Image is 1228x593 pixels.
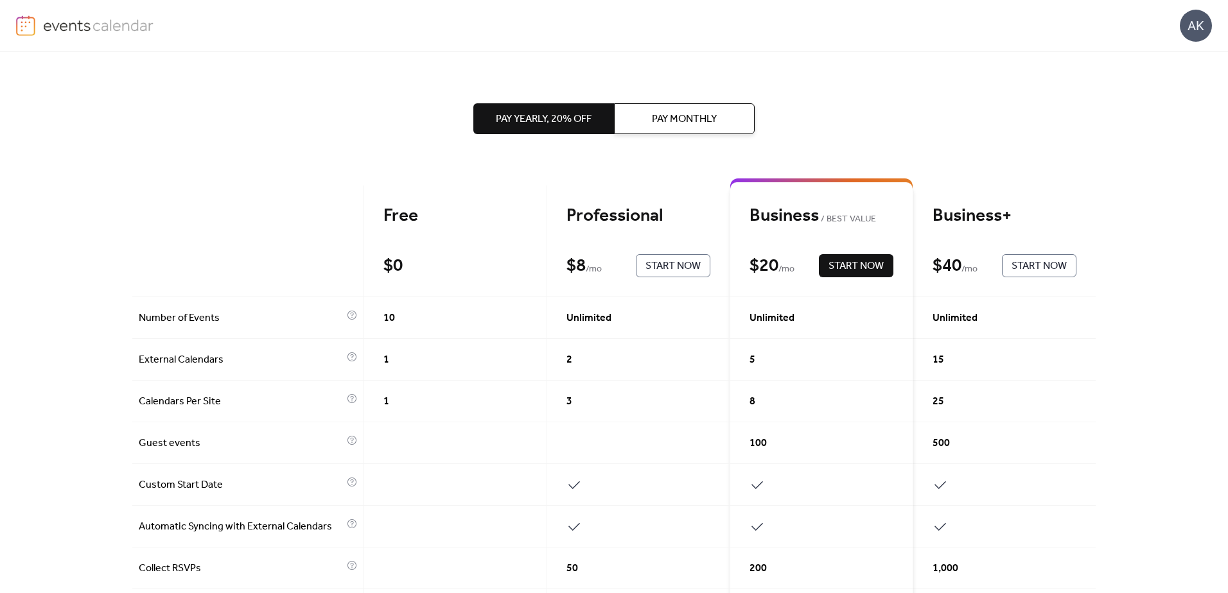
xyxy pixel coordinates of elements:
[473,103,614,134] button: Pay Yearly, 20% off
[566,394,572,409] span: 3
[566,352,572,368] span: 2
[819,212,876,227] span: BEST VALUE
[566,311,611,326] span: Unlimited
[383,394,389,409] span: 1
[933,561,958,576] span: 1,000
[383,311,395,326] span: 10
[139,311,344,326] span: Number of Events
[139,394,344,409] span: Calendars Per Site
[139,477,344,493] span: Custom Start Date
[139,519,344,535] span: Automatic Syncing with External Calendars
[652,112,717,127] span: Pay Monthly
[933,436,950,451] span: 500
[383,205,527,227] div: Free
[566,205,710,227] div: Professional
[139,352,344,368] span: External Calendars
[750,205,893,227] div: Business
[961,262,978,277] span: / mo
[496,112,592,127] span: Pay Yearly, 20% off
[383,352,389,368] span: 1
[750,561,767,576] span: 200
[750,394,755,409] span: 8
[383,255,403,277] div: $ 0
[586,262,602,277] span: / mo
[566,255,586,277] div: $ 8
[645,259,701,274] span: Start Now
[139,436,344,451] span: Guest events
[139,561,344,576] span: Collect RSVPs
[1002,254,1076,277] button: Start Now
[636,254,710,277] button: Start Now
[933,352,944,368] span: 15
[43,15,154,35] img: logo-type
[829,259,884,274] span: Start Now
[1180,10,1212,42] div: AK
[933,205,1076,227] div: Business+
[933,394,944,409] span: 25
[1012,259,1067,274] span: Start Now
[778,262,794,277] span: / mo
[933,311,978,326] span: Unlimited
[16,15,35,36] img: logo
[750,255,778,277] div: $ 20
[819,254,893,277] button: Start Now
[750,436,767,451] span: 100
[750,311,794,326] span: Unlimited
[933,255,961,277] div: $ 40
[614,103,755,134] button: Pay Monthly
[750,352,755,368] span: 5
[566,561,578,576] span: 50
